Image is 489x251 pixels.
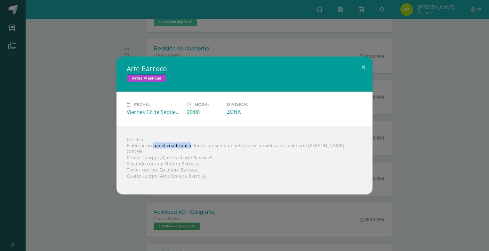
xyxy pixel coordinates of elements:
button: Close (Esc) [354,57,373,78]
h2: Arte Barroco [127,64,362,73]
div: Viernes 12 de Septiembre [127,109,182,116]
div: En casa Elaborar un panel cuadríptico donde presenta un informe resumido acerca del arte [PERSON_... [116,126,373,194]
span: Hora: [195,102,209,107]
div: ZONA [227,108,282,115]
div: 20:00 [187,109,222,116]
span: Artes Plásticas [127,74,166,82]
label: División: [227,102,282,107]
span: Fecha: [134,102,150,107]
